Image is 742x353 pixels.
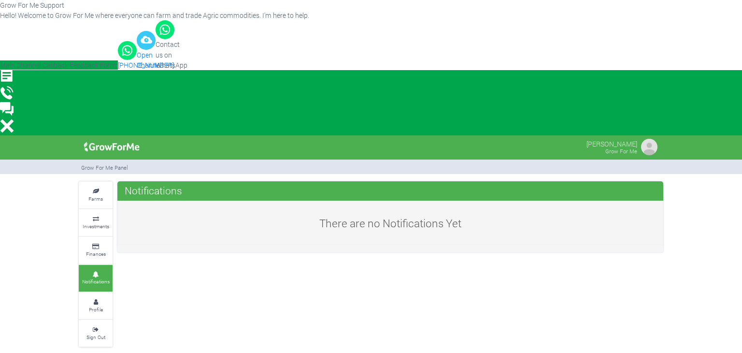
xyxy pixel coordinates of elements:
small: Profile [89,306,103,313]
small: Grow For Me Panel [81,164,128,171]
a: Notifications [79,265,113,292]
span: [PHONE_NUMBER] [118,60,174,70]
span: Feedback Form [70,60,116,70]
small: Investments [83,223,109,230]
span: Callback [43,60,68,70]
a: Investments [79,209,113,236]
h4: There are no Notifications Yet [127,207,654,239]
a: Open Channel [137,31,156,70]
a: Profile [79,293,113,319]
span: Contact us on WhatsApp [156,40,187,69]
a: Farms [79,182,113,208]
small: Grow For Me [605,147,637,155]
img: growforme image [81,137,143,157]
span: Notifications [122,181,185,200]
a: Sign Out [79,320,113,347]
a: Finances [79,237,113,264]
a: [PHONE_NUMBER] [118,41,137,70]
img: growforme image [640,137,659,157]
span: Open Channel [137,50,161,70]
small: Finances [86,250,106,257]
small: Notifications [82,278,110,285]
small: Farms [88,195,103,202]
p: [PERSON_NAME] [586,137,637,149]
small: Sign Out [86,334,105,340]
